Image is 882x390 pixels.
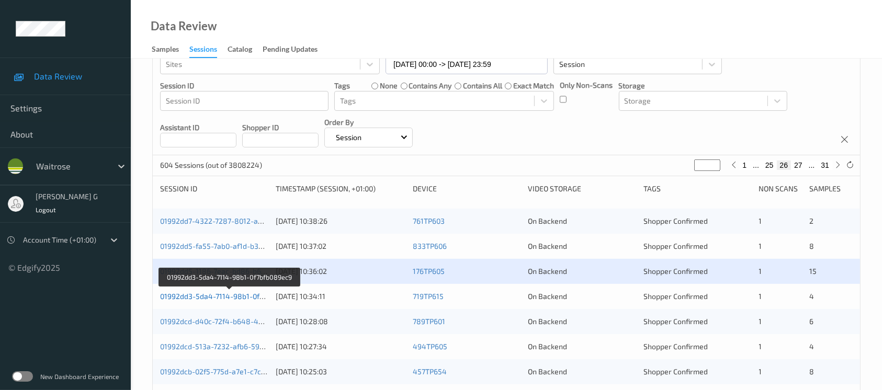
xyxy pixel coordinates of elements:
a: 01992dd5-1186-7eac-bd86-b648b2135190 [160,267,302,276]
p: 604 Sessions (out of 3808224) [160,160,262,170]
div: On Backend [528,291,636,302]
span: 1 [759,292,762,301]
div: Tags [643,183,752,194]
button: ... [806,160,818,170]
button: 1 [740,160,750,170]
span: 4 [809,342,814,351]
span: 15 [809,267,817,276]
span: 1 [759,216,762,225]
a: 01992dd3-5da4-7114-98b1-0f7bfb089ec9 [160,292,299,301]
div: Sessions [189,44,217,58]
div: On Backend [528,316,636,327]
a: 457TP654 [413,367,447,376]
button: ... [750,160,762,170]
div: [DATE] 10:38:26 [276,216,405,226]
span: 1 [759,267,762,276]
label: contains all [463,81,502,91]
div: Timestamp (Session, +01:00) [276,183,405,194]
p: Session [332,132,365,143]
span: 8 [809,367,814,376]
button: 31 [818,160,832,170]
a: 494TP605 [413,342,447,351]
span: Shopper Confirmed [643,367,708,376]
label: none [380,81,398,91]
div: On Backend [528,266,636,277]
p: Tags [334,81,350,91]
button: 26 [777,160,791,170]
a: Pending Updates [263,42,328,57]
p: Storage [619,81,787,91]
p: Assistant ID [160,122,236,133]
span: 2 [809,216,813,225]
div: Video Storage [528,183,636,194]
div: Samples [152,44,179,57]
button: 27 [791,160,806,170]
a: 719TP615 [413,292,444,301]
button: 25 [762,160,777,170]
div: [DATE] 10:36:02 [276,266,405,277]
span: Shopper Confirmed [643,317,708,326]
a: 01992dcb-02f5-775d-a7e1-c7c93ca507b1 [160,367,297,376]
label: exact match [513,81,554,91]
p: Order By [324,117,413,128]
p: Only Non-Scans [560,80,613,90]
label: contains any [409,81,451,91]
div: Pending Updates [263,44,318,57]
span: Shopper Confirmed [643,216,708,225]
a: Catalog [228,42,263,57]
span: 6 [809,317,813,326]
p: Session ID [160,81,329,91]
div: [DATE] 10:28:08 [276,316,405,327]
div: Catalog [228,44,252,57]
div: [DATE] 10:37:02 [276,241,405,251]
div: Device [413,183,521,194]
a: 833TP606 [413,242,447,250]
a: 01992dcd-d40c-72f4-b648-4d6d7c82d1a2 [160,317,303,326]
span: Shopper Confirmed [643,242,708,250]
a: 761TP603 [413,216,445,225]
div: On Backend [528,341,636,352]
a: 789TP601 [413,317,445,326]
div: Session ID [160,183,268,194]
span: 1 [759,367,762,376]
span: Shopper Confirmed [643,342,708,351]
a: Samples [152,42,189,57]
div: On Backend [528,216,636,226]
div: [DATE] 10:27:34 [276,341,405,352]
div: Data Review [151,21,217,31]
span: 1 [759,242,762,250]
div: [DATE] 10:25:03 [276,366,405,377]
div: Samples [809,183,853,194]
span: Shopper Confirmed [643,292,708,301]
a: Sessions [189,42,228,58]
a: 01992dd5-fa55-7ab0-af1d-b36c92a245b8 [160,242,301,250]
div: On Backend [528,241,636,251]
a: 176TP605 [413,267,445,276]
span: Shopper Confirmed [643,267,708,276]
div: Non Scans [759,183,802,194]
span: 4 [809,292,814,301]
span: 8 [809,242,814,250]
span: 1 [759,317,762,326]
a: 01992dd7-4322-7287-8012-abe0c233acc5 [160,216,302,225]
div: On Backend [528,366,636,377]
p: Shopper ID [242,122,319,133]
span: 1 [759,342,762,351]
div: [DATE] 10:34:11 [276,291,405,302]
a: 01992dcd-513a-7232-afb6-59f5c808ca5a [160,342,300,351]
